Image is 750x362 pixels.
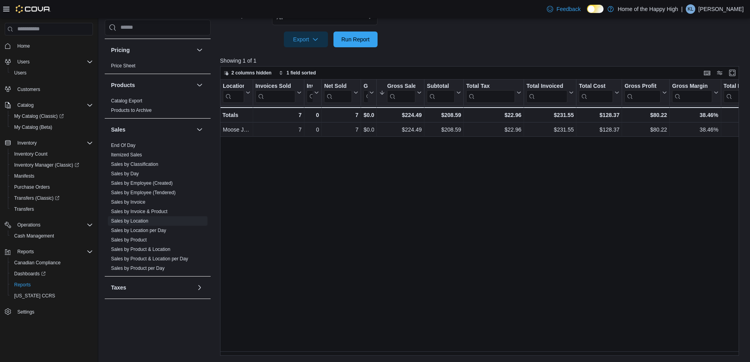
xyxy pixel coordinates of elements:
[11,160,82,170] a: Inventory Manager (Classic)
[111,143,135,148] a: End Of Day
[11,171,93,181] span: Manifests
[14,233,54,239] span: Cash Management
[624,125,667,134] div: $80.22
[14,84,93,94] span: Customers
[111,126,126,134] h3: Sales
[111,161,158,167] span: Sales by Classification
[223,83,244,90] div: Location
[111,190,176,195] a: Sales by Employee (Tendered)
[8,279,96,290] button: Reports
[324,83,358,103] button: Net Sold
[17,222,41,228] span: Operations
[14,206,34,212] span: Transfers
[11,182,53,192] a: Purchase Orders
[728,68,737,78] button: Enter fullscreen
[624,83,667,103] button: Gross Profit
[220,57,744,65] p: Showing 1 of 1
[111,108,152,113] a: Products to Archive
[255,83,295,90] div: Invoices Sold
[579,125,619,134] div: $128.37
[672,83,712,90] div: Gross Margin
[195,45,204,55] button: Pricing
[379,110,422,120] div: $224.49
[14,247,93,256] span: Reports
[11,182,93,192] span: Purchase Orders
[466,83,515,103] div: Total Tax
[11,149,51,159] a: Inventory Count
[14,57,93,67] span: Users
[2,100,96,111] button: Catalog
[14,220,44,230] button: Operations
[427,83,461,103] button: Subtotal
[307,110,319,120] div: 0
[307,83,319,103] button: Invoices Ref
[427,125,461,134] div: $208.59
[466,83,515,90] div: Total Tax
[672,83,718,103] button: Gross Margin
[105,141,211,276] div: Sales
[8,160,96,171] a: Inventory Manager (Classic)
[715,68,724,78] button: Display options
[8,149,96,160] button: Inventory Count
[14,162,79,168] span: Inventory Manager (Classic)
[14,70,26,76] span: Users
[11,193,93,203] span: Transfers (Classic)
[14,293,55,299] span: [US_STATE] CCRS
[579,83,613,103] div: Total Cost
[8,290,96,301] button: [US_STATE] CCRS
[2,56,96,67] button: Users
[2,83,96,95] button: Customers
[672,125,718,134] div: 38.46%
[105,96,211,118] div: Products
[14,271,46,277] span: Dashboards
[624,110,667,120] div: $80.22
[111,208,167,215] span: Sales by Invoice & Product
[14,184,50,190] span: Purchase Orders
[333,32,378,47] button: Run Report
[14,260,61,266] span: Canadian Compliance
[466,110,521,120] div: $22.96
[8,182,96,193] button: Purchase Orders
[111,218,148,224] span: Sales by Location
[111,142,135,149] span: End Of Day
[8,257,96,268] button: Canadian Compliance
[8,204,96,215] button: Transfers
[17,309,34,315] span: Settings
[111,284,126,291] h3: Taxes
[11,291,58,301] a: [US_STATE] CCRS
[195,283,204,292] button: Taxes
[8,67,96,78] button: Users
[111,63,135,69] span: Price Sheet
[8,230,96,241] button: Cash Management
[276,68,319,78] button: 1 field sorted
[427,110,461,120] div: $208.59
[681,4,683,14] p: |
[11,258,64,267] a: Canadian Compliance
[307,83,313,90] div: Invoices Ref
[111,246,170,252] span: Sales by Product & Location
[14,100,37,110] button: Catalog
[11,280,93,290] span: Reports
[624,83,661,103] div: Gross Profit
[111,227,166,234] span: Sales by Location per Day
[387,83,415,90] div: Gross Sales
[11,291,93,301] span: Washington CCRS
[255,125,301,134] div: 7
[111,237,147,243] a: Sales by Product
[8,171,96,182] button: Manifests
[2,219,96,230] button: Operations
[579,83,613,90] div: Total Cost
[111,171,139,176] a: Sales by Day
[387,83,415,103] div: Gross Sales
[17,102,33,108] span: Catalog
[195,80,204,90] button: Products
[379,125,422,134] div: $224.49
[220,68,275,78] button: 2 columns hidden
[255,110,301,120] div: 7
[307,83,313,103] div: Invoices Ref
[223,83,250,103] button: Location
[111,98,142,104] a: Catalog Export
[17,140,37,146] span: Inventory
[14,282,31,288] span: Reports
